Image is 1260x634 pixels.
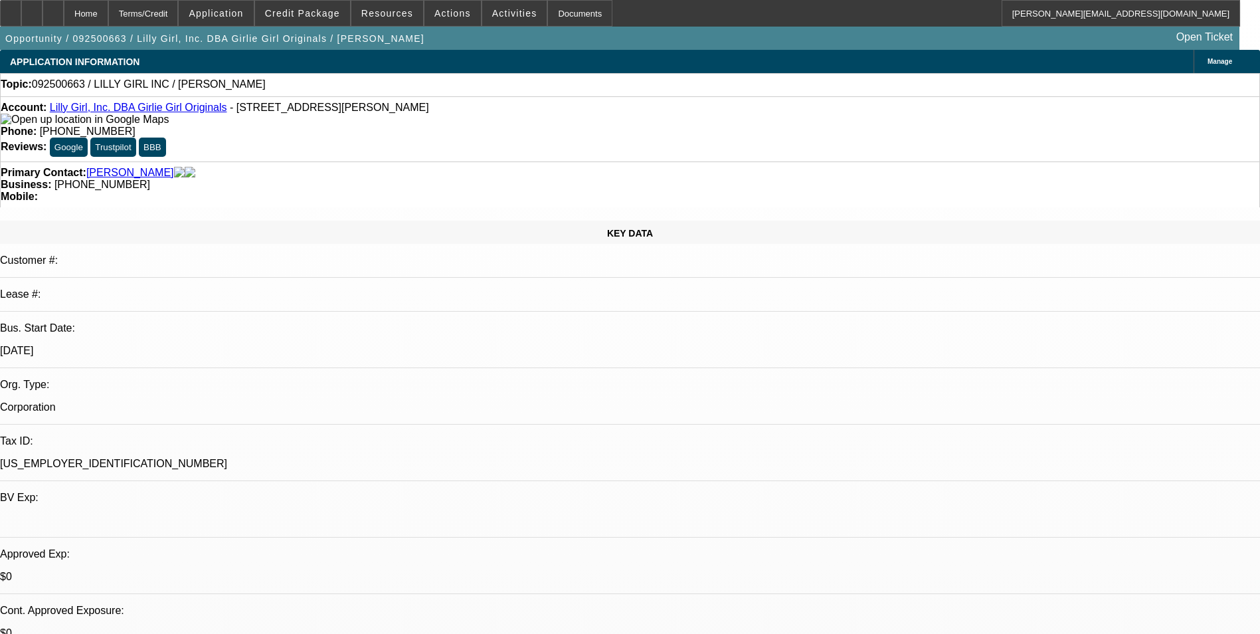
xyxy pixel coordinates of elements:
button: Resources [351,1,423,26]
span: Opportunity / 092500663 / Lilly Girl, Inc. DBA Girlie Girl Originals / [PERSON_NAME] [5,33,424,44]
span: APPLICATION INFORMATION [10,56,139,67]
span: 092500663 / LILLY GIRL INC / [PERSON_NAME] [32,78,266,90]
button: Application [179,1,253,26]
img: linkedin-icon.png [185,167,195,179]
button: Activities [482,1,547,26]
a: Lilly Girl, Inc. DBA Girlie Girl Originals [50,102,227,113]
img: Open up location in Google Maps [1,114,169,126]
strong: Phone: [1,126,37,137]
span: Application [189,8,243,19]
span: Activities [492,8,537,19]
span: Actions [434,8,471,19]
strong: Reviews: [1,141,46,152]
span: Manage [1208,58,1232,65]
strong: Primary Contact: [1,167,86,179]
span: - [STREET_ADDRESS][PERSON_NAME] [230,102,429,113]
span: [PHONE_NUMBER] [54,179,150,190]
span: Credit Package [265,8,340,19]
a: Open Ticket [1171,26,1238,49]
strong: Topic: [1,78,32,90]
img: facebook-icon.png [174,167,185,179]
button: Actions [424,1,481,26]
button: Credit Package [255,1,350,26]
a: View Google Maps [1,114,169,125]
span: [PHONE_NUMBER] [40,126,135,137]
a: [PERSON_NAME] [86,167,174,179]
button: Trustpilot [90,138,135,157]
button: Google [50,138,88,157]
strong: Business: [1,179,51,190]
strong: Account: [1,102,46,113]
strong: Mobile: [1,191,38,202]
button: BBB [139,138,166,157]
span: Resources [361,8,413,19]
span: KEY DATA [607,228,653,239]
